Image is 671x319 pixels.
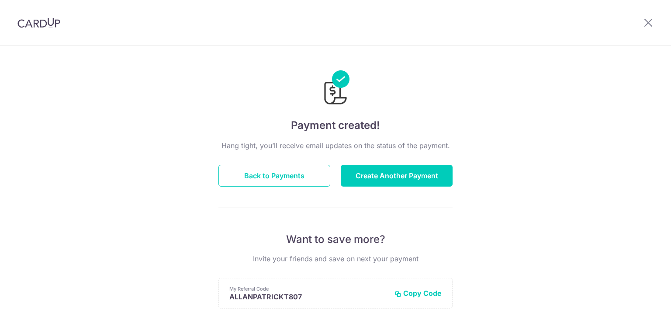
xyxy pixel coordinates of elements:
[218,118,453,133] h4: Payment created!
[322,70,349,107] img: Payments
[218,140,453,151] p: Hang tight, you’ll receive email updates on the status of the payment.
[17,17,60,28] img: CardUp
[341,165,453,187] button: Create Another Payment
[615,293,662,315] iframe: Opens a widget where you can find more information
[218,253,453,264] p: Invite your friends and save on next your payment
[218,165,330,187] button: Back to Payments
[229,292,387,301] p: ALLANPATRICKT807
[218,232,453,246] p: Want to save more?
[229,285,387,292] p: My Referral Code
[394,289,442,298] button: Copy Code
